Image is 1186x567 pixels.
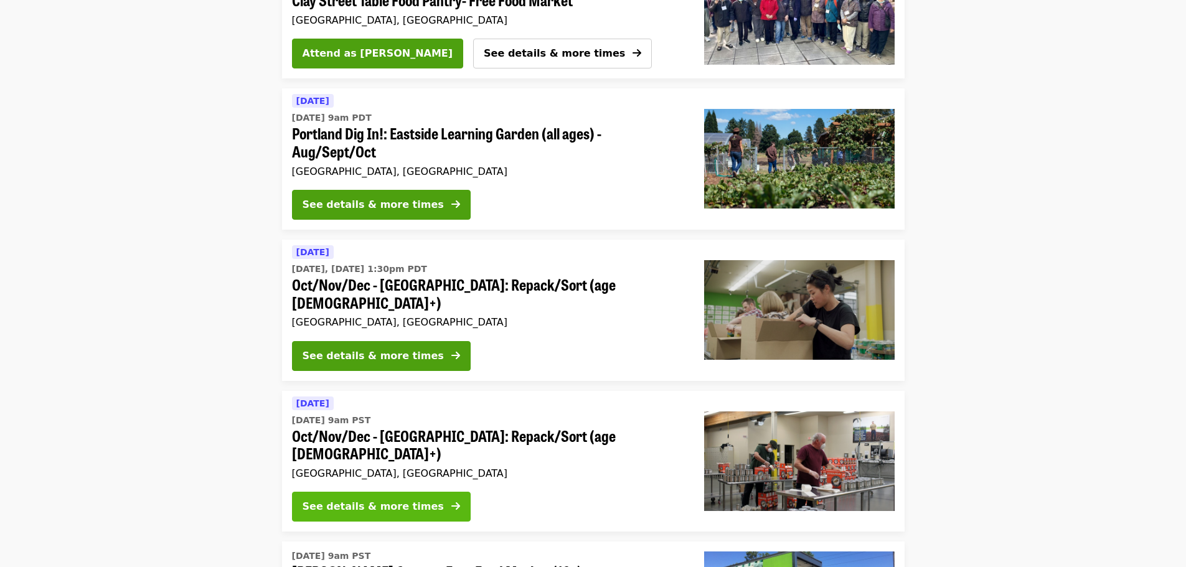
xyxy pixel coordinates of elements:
button: See details & more times [292,190,471,220]
button: See details & more times [292,341,471,371]
a: See details for "Oct/Nov/Dec - Portland: Repack/Sort (age 8+)" [282,240,905,381]
a: See details for "Portland Dig In!: Eastside Learning Garden (all ages) - Aug/Sept/Oct" [282,88,905,230]
img: Oct/Nov/Dec - Portland: Repack/Sort (age 8+) organized by Oregon Food Bank [704,260,895,360]
span: Oct/Nov/Dec - [GEOGRAPHIC_DATA]: Repack/Sort (age [DEMOGRAPHIC_DATA]+) [292,427,684,463]
img: Portland Dig In!: Eastside Learning Garden (all ages) - Aug/Sept/Oct organized by Oregon Food Bank [704,109,895,209]
span: Oct/Nov/Dec - [GEOGRAPHIC_DATA]: Repack/Sort (age [DEMOGRAPHIC_DATA]+) [292,276,684,312]
div: [GEOGRAPHIC_DATA], [GEOGRAPHIC_DATA] [292,166,684,177]
span: [DATE] [296,398,329,408]
span: [DATE] [296,247,329,257]
img: Oct/Nov/Dec - Portland: Repack/Sort (age 16+) organized by Oregon Food Bank [704,411,895,511]
div: See details & more times [303,349,444,363]
div: See details & more times [303,499,444,514]
div: See details & more times [303,197,444,212]
time: [DATE] 9am PST [292,550,371,563]
time: [DATE] 9am PST [292,414,371,427]
div: [GEOGRAPHIC_DATA], [GEOGRAPHIC_DATA] [292,467,684,479]
a: See details for "Oct/Nov/Dec - Portland: Repack/Sort (age 16+)" [282,391,905,532]
span: Attend as [PERSON_NAME] [303,46,453,61]
button: See details & more times [292,492,471,522]
i: arrow-right icon [451,500,460,512]
button: Attend as [PERSON_NAME] [292,39,464,68]
span: See details & more times [484,47,625,59]
i: arrow-right icon [451,199,460,210]
span: [DATE] [296,96,329,106]
span: Portland Dig In!: Eastside Learning Garden (all ages) - Aug/Sept/Oct [292,124,684,161]
i: arrow-right icon [633,47,641,59]
i: arrow-right icon [451,350,460,362]
div: [GEOGRAPHIC_DATA], [GEOGRAPHIC_DATA] [292,14,674,26]
button: See details & more times [473,39,652,68]
div: [GEOGRAPHIC_DATA], [GEOGRAPHIC_DATA] [292,316,684,328]
time: [DATE] 9am PDT [292,111,372,124]
time: [DATE], [DATE] 1:30pm PDT [292,263,427,276]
